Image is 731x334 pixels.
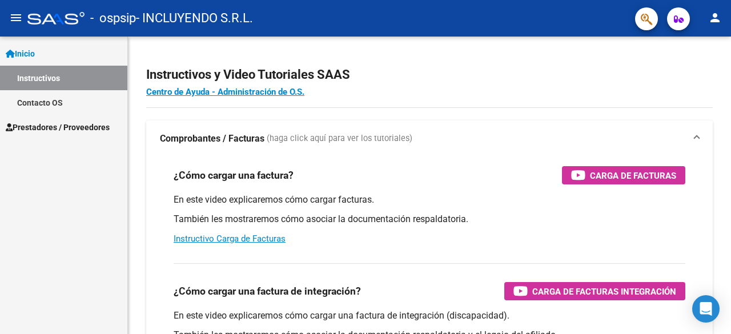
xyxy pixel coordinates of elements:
[174,309,685,322] p: En este video explicaremos cómo cargar una factura de integración (discapacidad).
[532,284,676,299] span: Carga de Facturas Integración
[562,166,685,184] button: Carga de Facturas
[708,11,722,25] mat-icon: person
[9,11,23,25] mat-icon: menu
[136,6,253,31] span: - INCLUYENDO S.R.L.
[174,234,286,244] a: Instructivo Carga de Facturas
[267,132,412,145] span: (haga click aquí para ver los tutoriales)
[160,132,264,145] strong: Comprobantes / Facturas
[174,283,361,299] h3: ¿Cómo cargar una factura de integración?
[146,87,304,97] a: Centro de Ayuda - Administración de O.S.
[90,6,136,31] span: - ospsip
[174,167,294,183] h3: ¿Cómo cargar una factura?
[6,47,35,60] span: Inicio
[504,282,685,300] button: Carga de Facturas Integración
[174,213,685,226] p: También les mostraremos cómo asociar la documentación respaldatoria.
[692,295,720,323] div: Open Intercom Messenger
[6,121,110,134] span: Prestadores / Proveedores
[590,168,676,183] span: Carga de Facturas
[146,64,713,86] h2: Instructivos y Video Tutoriales SAAS
[174,194,685,206] p: En este video explicaremos cómo cargar facturas.
[146,120,713,157] mat-expansion-panel-header: Comprobantes / Facturas (haga click aquí para ver los tutoriales)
